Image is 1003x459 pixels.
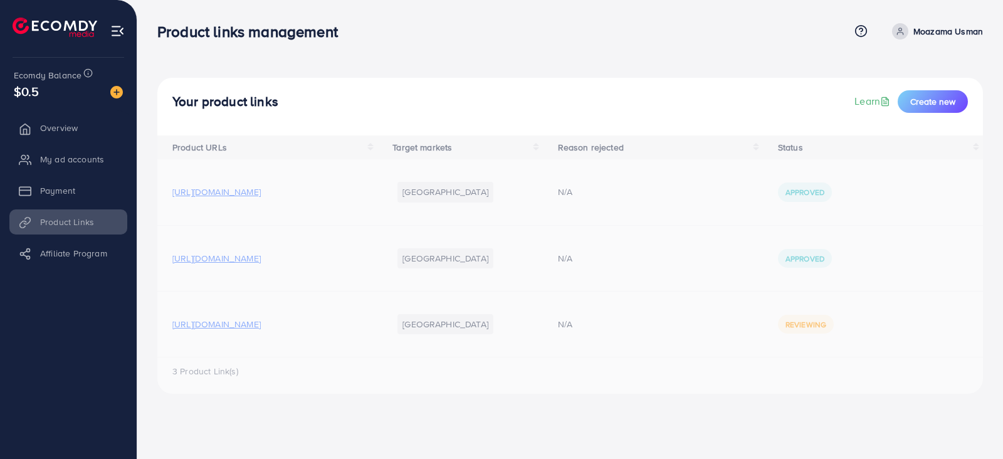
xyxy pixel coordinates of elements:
[854,94,893,108] a: Learn
[14,69,81,82] span: Ecomdy Balance
[913,24,983,39] p: Moazama Usman
[157,23,348,41] h3: Product links management
[898,90,968,113] button: Create new
[910,95,955,108] span: Create new
[14,82,39,100] span: $0.5
[13,18,97,37] img: logo
[887,23,983,40] a: Moazama Usman
[110,86,123,98] img: image
[172,94,278,110] h4: Your product links
[110,24,125,38] img: menu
